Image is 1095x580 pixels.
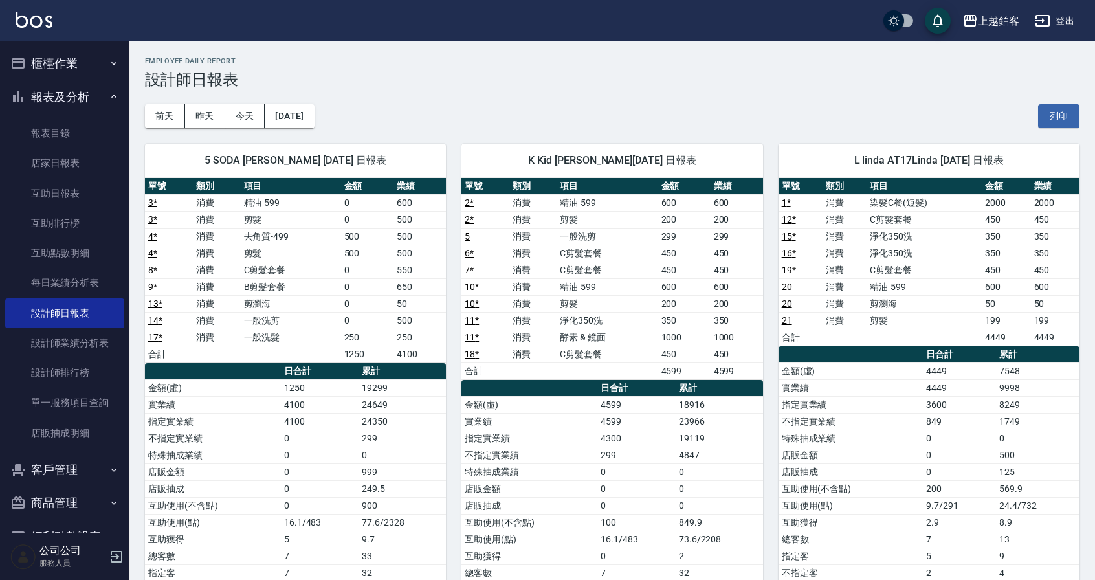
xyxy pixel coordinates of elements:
td: 去角質-499 [241,228,341,245]
td: 13 [996,531,1079,548]
td: 一般洗剪 [557,228,658,245]
td: 450 [658,245,711,262]
th: 單號 [145,178,193,195]
td: 消費 [509,312,557,329]
td: 指定實業績 [461,430,597,447]
td: 特殊抽成業績 [779,430,923,447]
td: 互助使用(點) [461,531,597,548]
td: 350 [1031,228,1079,245]
td: 2.9 [923,514,996,531]
th: 金額 [341,178,393,195]
td: 849.9 [676,514,763,531]
td: 酵素 & 鏡面 [557,329,658,346]
a: 設計師業績分析表 [5,328,124,358]
td: 4449 [923,362,996,379]
td: 4599 [658,362,711,379]
td: 350 [1031,245,1079,262]
td: 剪髮 [557,211,658,228]
td: 550 [393,262,446,278]
td: 不指定實業績 [145,430,281,447]
td: 剪瀏海 [867,295,982,312]
td: 互助使用(不含點) [145,497,281,514]
button: 報表及分析 [5,80,124,114]
td: 合計 [779,329,823,346]
td: 實業績 [145,396,281,413]
td: 金額(虛) [779,362,923,379]
th: 項目 [557,178,658,195]
td: 4599 [597,396,676,413]
td: 0 [676,497,763,514]
td: 50 [393,295,446,312]
td: 9998 [996,379,1079,396]
td: 600 [393,194,446,211]
th: 業績 [1031,178,1079,195]
td: 999 [359,463,446,480]
td: 4449 [923,379,996,396]
td: 消費 [509,228,557,245]
td: 16.1/483 [597,531,676,548]
td: B剪髮套餐 [241,278,341,295]
td: 4100 [393,346,446,362]
td: 消費 [193,228,241,245]
td: 1749 [996,413,1079,430]
td: 4449 [1031,329,1079,346]
td: 50 [1031,295,1079,312]
td: 299 [658,228,711,245]
td: C剪髮套餐 [557,346,658,362]
td: 7 [281,548,359,564]
td: 4100 [281,413,359,430]
td: 消費 [193,312,241,329]
td: 4599 [597,413,676,430]
td: 9.7/291 [923,497,996,514]
td: 0 [341,262,393,278]
td: 299 [711,228,763,245]
td: 500 [996,447,1079,463]
td: 0 [676,480,763,497]
td: 染髮C餐(短髮) [867,194,982,211]
table: a dense table [145,178,446,363]
td: 199 [1031,312,1079,329]
td: 19119 [676,430,763,447]
td: 299 [597,447,676,463]
td: 250 [341,329,393,346]
a: 單一服務項目查詢 [5,388,124,418]
td: 0 [676,463,763,480]
td: C剪髮套餐 [557,262,658,278]
button: 客戶管理 [5,453,124,487]
td: 2000 [1031,194,1079,211]
td: 73.6/2208 [676,531,763,548]
td: 指定客 [779,548,923,564]
td: 剪髮 [241,211,341,228]
th: 單號 [779,178,823,195]
th: 日合計 [597,380,676,397]
td: 2 [676,548,763,564]
td: 500 [393,228,446,245]
td: 店販抽成 [145,480,281,497]
td: 消費 [509,295,557,312]
a: 互助排行榜 [5,208,124,238]
td: 消費 [823,278,867,295]
th: 日合計 [923,346,996,363]
td: 500 [393,211,446,228]
td: 0 [597,497,676,514]
td: 600 [711,194,763,211]
td: 24649 [359,396,446,413]
td: 200 [711,295,763,312]
td: C剪髮套餐 [557,245,658,262]
td: 消費 [823,245,867,262]
th: 項目 [241,178,341,195]
button: 昨天 [185,104,225,128]
td: 消費 [823,228,867,245]
td: 消費 [823,211,867,228]
td: 淨化350洗 [867,245,982,262]
th: 金額 [658,178,711,195]
td: 4847 [676,447,763,463]
td: 1250 [341,346,393,362]
span: 5 SODA [PERSON_NAME] [DATE] 日報表 [160,154,430,167]
td: 店販金額 [779,447,923,463]
td: 精油-599 [867,278,982,295]
td: 125 [996,463,1079,480]
td: 金額(虛) [461,396,597,413]
td: 不指定實業績 [779,413,923,430]
td: C剪髮套餐 [867,262,982,278]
